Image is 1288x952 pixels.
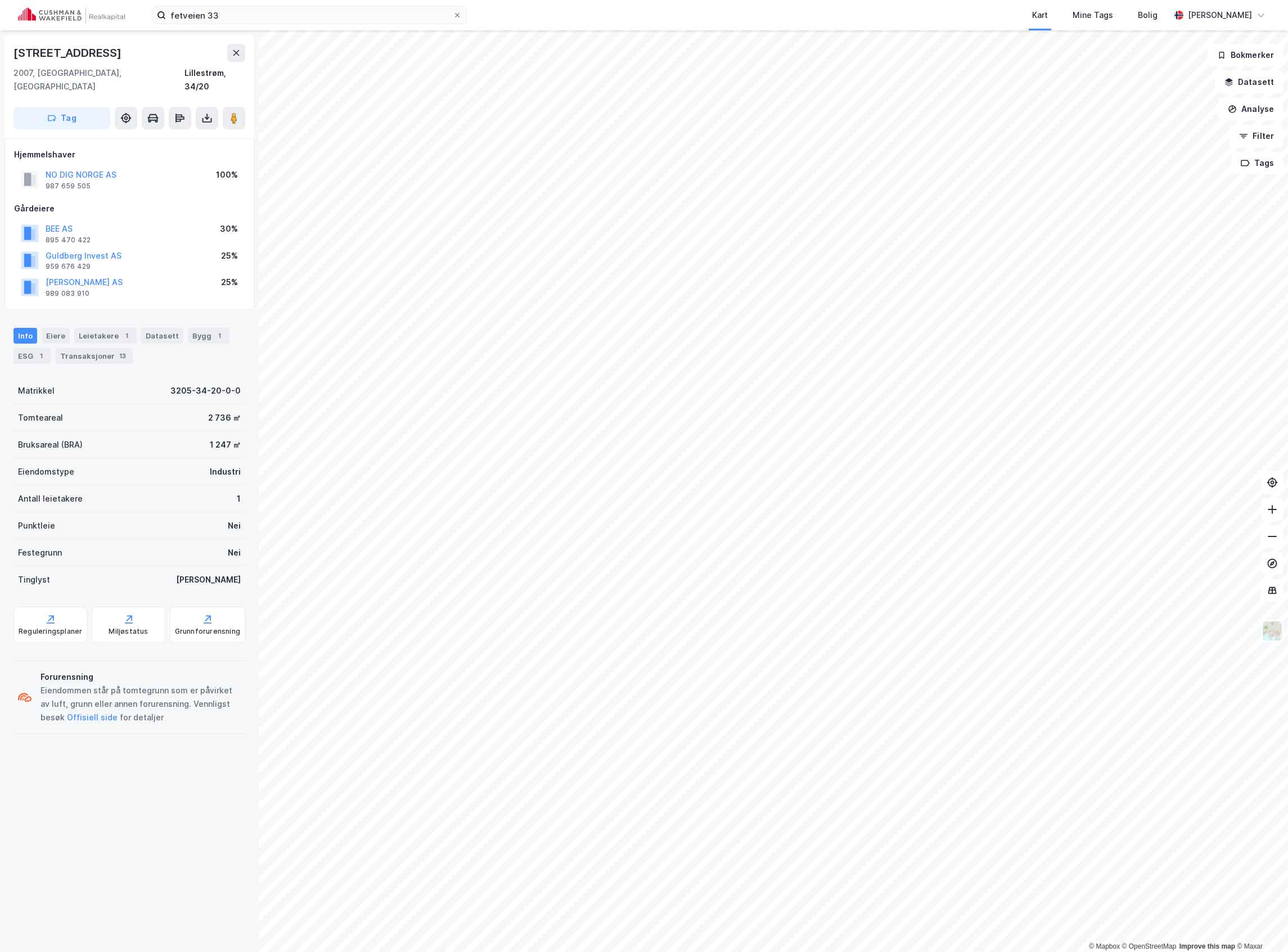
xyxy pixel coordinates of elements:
[46,236,91,245] div: 895 470 422
[18,411,63,425] div: Tomteareal
[74,328,137,344] div: Leietakere
[13,328,37,344] div: Info
[18,438,83,452] div: Bruksareal (BRA)
[220,222,238,236] div: 30%
[166,7,453,24] input: Søk på adresse, matrikkel, gårdeiere, leietakere eller personer
[18,384,55,398] div: Matrikkel
[56,348,133,364] div: Transaksjoner
[1073,8,1113,22] div: Mine Tags
[1231,152,1284,174] button: Tags
[1262,620,1283,642] img: Z
[216,168,238,182] div: 100%
[1215,71,1284,93] button: Datasett
[1232,898,1288,952] div: Kontrollprogram for chat
[1230,125,1284,147] button: Filter
[14,202,245,215] div: Gårdeiere
[13,107,110,129] button: Tag
[184,66,245,93] div: Lillestrøm, 34/20
[228,546,241,560] div: Nei
[1188,8,1252,22] div: [PERSON_NAME]
[18,546,62,560] div: Festegrunn
[237,492,241,506] div: 1
[19,627,82,636] div: Reguleringsplaner
[117,350,128,362] div: 13
[176,573,241,586] div: [PERSON_NAME]
[1138,8,1158,22] div: Bolig
[46,262,91,271] div: 959 676 429
[121,330,132,341] div: 1
[46,289,89,298] div: 989 083 910
[18,465,74,479] div: Eiendomstype
[18,519,55,533] div: Punktleie
[1218,98,1284,120] button: Analyse
[40,684,241,724] div: Eiendommen står på tomtegrunn som er påvirket av luft, grunn eller annen forurensning. Vennligst ...
[214,330,225,341] div: 1
[175,627,240,636] div: Grunnforurensning
[109,627,148,636] div: Miljøstatus
[18,7,125,23] img: cushman-wakefield-realkapital-logo.202ea83816669bd177139c58696a8fa1.svg
[35,350,47,362] div: 1
[228,519,241,533] div: Nei
[40,670,241,684] div: Forurensning
[210,465,241,479] div: Industri
[221,249,238,263] div: 25%
[1208,44,1284,66] button: Bokmerker
[13,66,184,93] div: 2007, [GEOGRAPHIC_DATA], [GEOGRAPHIC_DATA]
[188,328,229,344] div: Bygg
[141,328,183,344] div: Datasett
[1122,942,1177,950] a: OpenStreetMap
[1032,8,1048,22] div: Kart
[170,384,241,398] div: 3205-34-20-0-0
[18,492,83,506] div: Antall leietakere
[1232,898,1288,952] iframe: Chat Widget
[1089,942,1120,950] a: Mapbox
[14,148,245,161] div: Hjemmelshaver
[18,573,50,586] div: Tinglyst
[13,348,51,364] div: ESG
[1179,942,1235,950] a: Improve this map
[210,438,241,452] div: 1 247 ㎡
[46,182,91,191] div: 987 659 505
[208,411,241,425] div: 2 736 ㎡
[42,328,70,344] div: Eiere
[13,44,124,62] div: [STREET_ADDRESS]
[221,276,238,289] div: 25%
